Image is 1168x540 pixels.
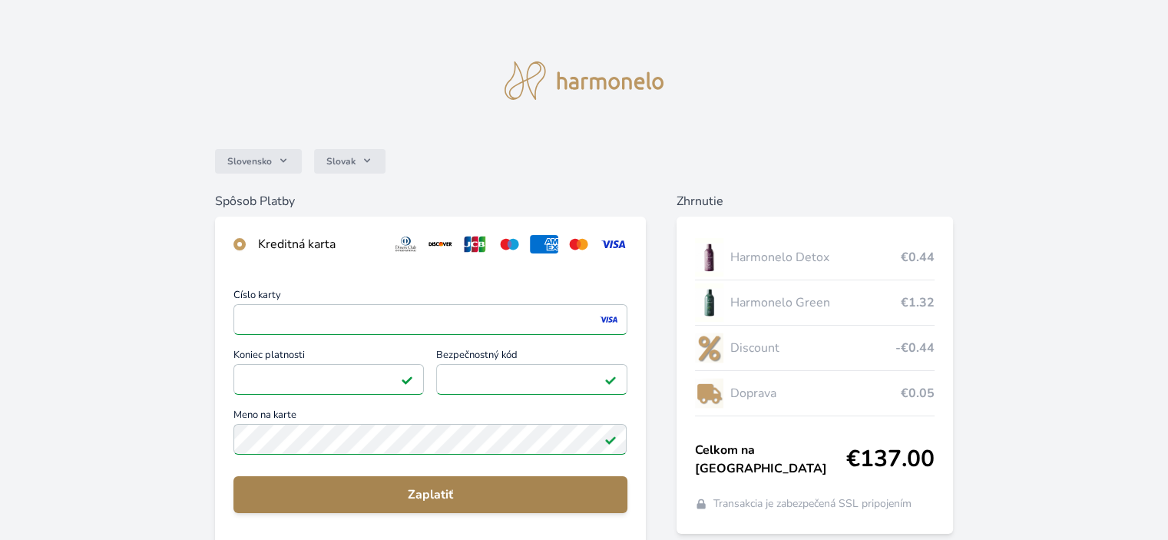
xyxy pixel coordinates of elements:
[695,374,724,412] img: delivery-lo.png
[505,61,664,100] img: logo.svg
[215,192,645,210] h6: Spôsob Platby
[258,235,379,253] div: Kreditná karta
[436,350,627,364] span: Bezpečnostný kód
[426,235,455,253] img: discover.svg
[314,149,385,174] button: Slovak
[599,235,627,253] img: visa.svg
[695,283,724,322] img: CLEAN_GREEN_se_stinem_x-lo.jpg
[233,350,424,364] span: Koniec platnosti
[564,235,593,253] img: mc.svg
[901,248,935,267] span: €0.44
[246,485,614,504] span: Zaplatiť
[240,309,620,330] iframe: Iframe pre číslo karty
[695,329,724,367] img: discount-lo.png
[233,476,627,513] button: Zaplatiť
[530,235,558,253] img: amex.svg
[604,373,617,386] img: Pole je platné
[233,410,627,424] span: Meno na karte
[233,424,627,455] input: Meno na kartePole je platné
[215,149,302,174] button: Slovensko
[695,441,846,478] span: Celkom na [GEOGRAPHIC_DATA]
[598,313,619,326] img: visa
[730,293,900,312] span: Harmonelo Green
[695,238,724,277] img: DETOX_se_stinem_x-lo.jpg
[240,369,417,390] iframe: Iframe pre deň vypršania platnosti
[461,235,489,253] img: jcb.svg
[604,433,617,446] img: Pole je platné
[895,339,935,357] span: -€0.44
[730,384,900,403] span: Doprava
[392,235,420,253] img: diners.svg
[846,446,935,473] span: €137.00
[443,369,620,390] iframe: Iframe pre bezpečnostný kód
[730,248,900,267] span: Harmonelo Detox
[713,496,912,512] span: Transakcia je zabezpečená SSL pripojením
[730,339,895,357] span: Discount
[233,290,627,304] span: Číslo karty
[326,155,356,167] span: Slovak
[901,293,935,312] span: €1.32
[901,384,935,403] span: €0.05
[495,235,524,253] img: maestro.svg
[401,373,413,386] img: Pole je platné
[677,192,953,210] h6: Zhrnutie
[227,155,272,167] span: Slovensko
